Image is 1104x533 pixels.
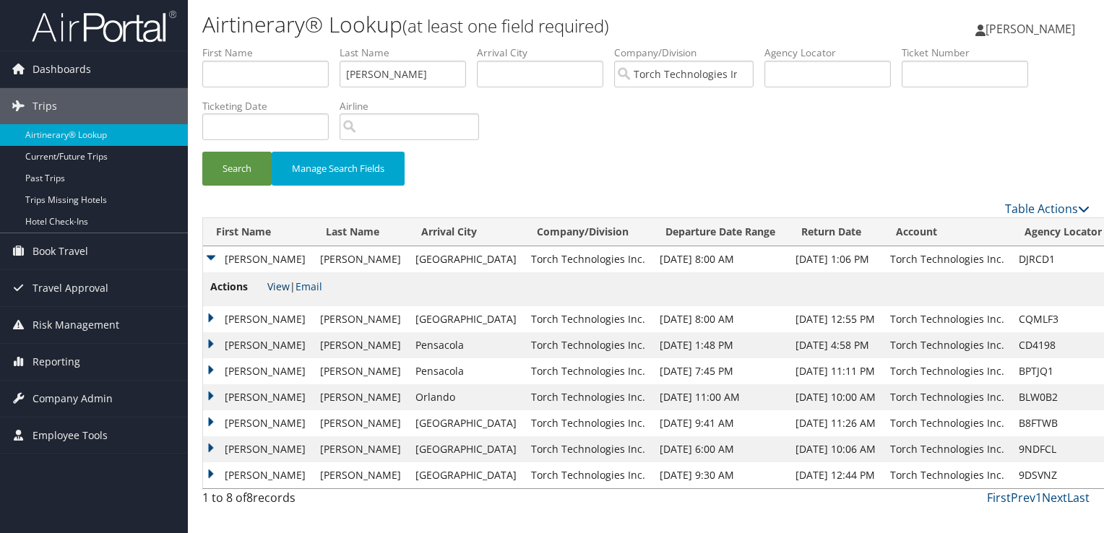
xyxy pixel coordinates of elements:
td: Pensacola [408,358,524,384]
td: [GEOGRAPHIC_DATA] [408,306,524,332]
td: Torch Technologies Inc. [883,384,1012,410]
span: [PERSON_NAME] [986,21,1075,37]
td: [DATE] 10:00 AM [788,384,883,410]
td: [PERSON_NAME] [203,306,313,332]
span: Book Travel [33,233,88,269]
th: Departure Date Range: activate to sort column ascending [652,218,788,246]
label: First Name [202,45,340,60]
td: [GEOGRAPHIC_DATA] [408,462,524,488]
th: Company/Division [524,218,652,246]
td: Torch Technologies Inc. [524,384,652,410]
td: Orlando [408,384,524,410]
a: First [987,490,1011,506]
td: Torch Technologies Inc. [883,358,1012,384]
span: Travel Approval [33,270,108,306]
label: Airline [340,99,490,113]
td: [PERSON_NAME] [203,436,313,462]
td: [DATE] 11:11 PM [788,358,883,384]
img: airportal-logo.png [32,9,176,43]
td: Torch Technologies Inc. [883,410,1012,436]
th: Arrival City: activate to sort column ascending [408,218,524,246]
td: Torch Technologies Inc. [524,410,652,436]
td: [DATE] 10:06 AM [788,436,883,462]
td: [PERSON_NAME] [203,462,313,488]
td: [DATE] 8:00 AM [652,306,788,332]
td: [GEOGRAPHIC_DATA] [408,410,524,436]
td: Torch Technologies Inc. [883,332,1012,358]
td: Pensacola [408,332,524,358]
span: Trips [33,88,57,124]
td: [GEOGRAPHIC_DATA] [408,246,524,272]
a: Next [1042,490,1067,506]
label: Last Name [340,45,477,60]
td: [GEOGRAPHIC_DATA] [408,436,524,462]
td: Torch Technologies Inc. [883,436,1012,462]
a: View [267,279,290,293]
td: [PERSON_NAME] [313,358,408,384]
a: 1 [1035,490,1042,506]
label: Company/Division [614,45,764,60]
td: [PERSON_NAME] [313,332,408,358]
td: [PERSON_NAME] [313,436,408,462]
td: [DATE] 1:06 PM [788,246,883,272]
th: Last Name: activate to sort column ascending [313,218,408,246]
a: Email [296,279,322,293]
span: Reporting [33,344,80,380]
td: [DATE] 11:00 AM [652,384,788,410]
td: [DATE] 9:30 AM [652,462,788,488]
td: [PERSON_NAME] [313,246,408,272]
th: First Name: activate to sort column ascending [203,218,313,246]
span: Employee Tools [33,417,108,454]
h1: Airtinerary® Lookup [202,9,794,40]
label: Agency Locator [764,45,902,60]
a: Table Actions [1005,201,1090,217]
td: [PERSON_NAME] [313,384,408,410]
label: Ticketing Date [202,99,340,113]
td: [PERSON_NAME] [203,332,313,358]
th: Return Date: activate to sort column ascending [788,218,883,246]
td: [DATE] 12:55 PM [788,306,883,332]
td: [PERSON_NAME] [313,306,408,332]
td: [DATE] 1:48 PM [652,332,788,358]
td: [DATE] 9:41 AM [652,410,788,436]
span: Company Admin [33,381,113,417]
div: 1 to 8 of records [202,489,408,513]
td: [DATE] 7:45 PM [652,358,788,384]
td: [PERSON_NAME] [203,246,313,272]
span: 8 [246,490,253,506]
td: [PERSON_NAME] [313,410,408,436]
td: [DATE] 6:00 AM [652,436,788,462]
td: [PERSON_NAME] [203,358,313,384]
td: [DATE] 4:58 PM [788,332,883,358]
td: [PERSON_NAME] [203,410,313,436]
td: Torch Technologies Inc. [524,306,652,332]
button: Manage Search Fields [272,152,405,186]
td: [PERSON_NAME] [313,462,408,488]
a: [PERSON_NAME] [975,7,1090,51]
td: [PERSON_NAME] [203,384,313,410]
label: Ticket Number [902,45,1039,60]
td: [DATE] 11:26 AM [788,410,883,436]
td: Torch Technologies Inc. [883,462,1012,488]
td: Torch Technologies Inc. [524,462,652,488]
td: Torch Technologies Inc. [524,332,652,358]
span: | [267,279,322,293]
td: Torch Technologies Inc. [883,306,1012,332]
td: [DATE] 12:44 PM [788,462,883,488]
small: (at least one field required) [402,14,609,38]
button: Search [202,152,272,186]
a: Prev [1011,490,1035,506]
span: Dashboards [33,51,91,87]
label: Arrival City [477,45,614,60]
td: [DATE] 8:00 AM [652,246,788,272]
td: Torch Technologies Inc. [883,246,1012,272]
td: Torch Technologies Inc. [524,246,652,272]
td: Torch Technologies Inc. [524,358,652,384]
span: Risk Management [33,307,119,343]
a: Last [1067,490,1090,506]
span: Actions [210,279,264,295]
th: Account: activate to sort column ascending [883,218,1012,246]
td: Torch Technologies Inc. [524,436,652,462]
